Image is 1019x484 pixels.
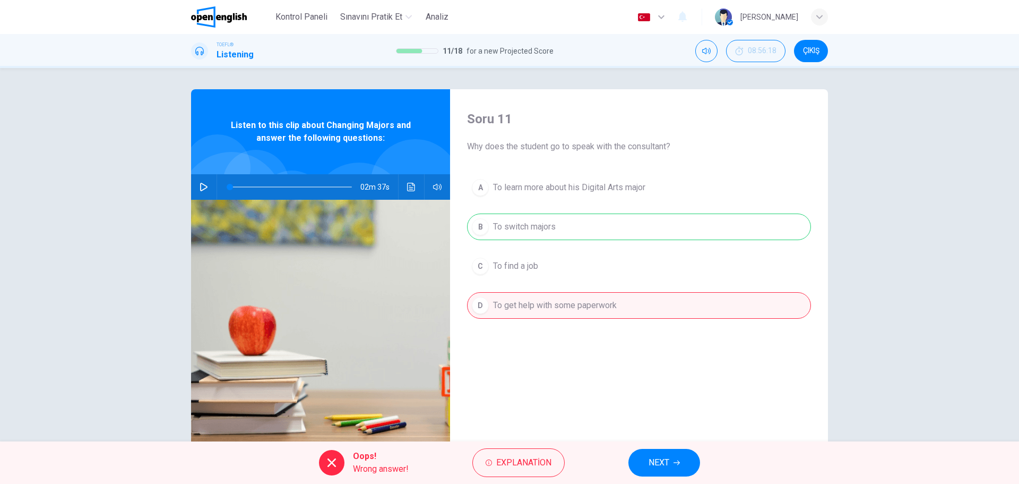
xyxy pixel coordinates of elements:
[496,455,551,470] span: Explanation
[715,9,732,26] img: Profile picture
[628,449,700,477] button: NEXT
[271,7,332,27] button: Kontrol Paneli
[275,11,327,23] span: Kontrol Paneli
[472,448,565,477] button: Explanation
[217,41,234,48] span: TOEFL®
[803,47,819,55] span: ÇIKIŞ
[794,40,828,62] button: ÇIKIŞ
[443,45,462,57] span: 11 / 18
[467,111,811,128] h4: Soru 11
[336,7,416,27] button: Sınavını Pratik Et
[426,11,448,23] span: Analiz
[695,40,718,62] div: Mute
[191,6,271,28] a: OpenEnglish logo
[340,11,402,23] span: Sınavını Pratik Et
[226,119,416,145] span: Listen to this clip about Changing Majors and answer the following questions:
[637,13,651,21] img: tr
[191,200,450,458] img: Listen to this clip about Changing Majors and answer the following questions:
[217,48,254,61] h1: Listening
[726,40,785,62] button: 08:56:18
[353,463,409,475] span: Wrong answer!
[420,7,454,27] button: Analiz
[353,450,409,463] span: Oops!
[191,6,247,28] img: OpenEnglish logo
[403,174,420,200] button: Ses transkripsiyonunu görmek için tıklayın
[649,455,669,470] span: NEXT
[360,174,398,200] span: 02m 37s
[748,47,776,55] span: 08:56:18
[467,140,811,153] span: Why does the student go to speak with the consultant?
[726,40,785,62] div: Hide
[740,11,798,23] div: [PERSON_NAME]
[467,45,554,57] span: for a new Projected Score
